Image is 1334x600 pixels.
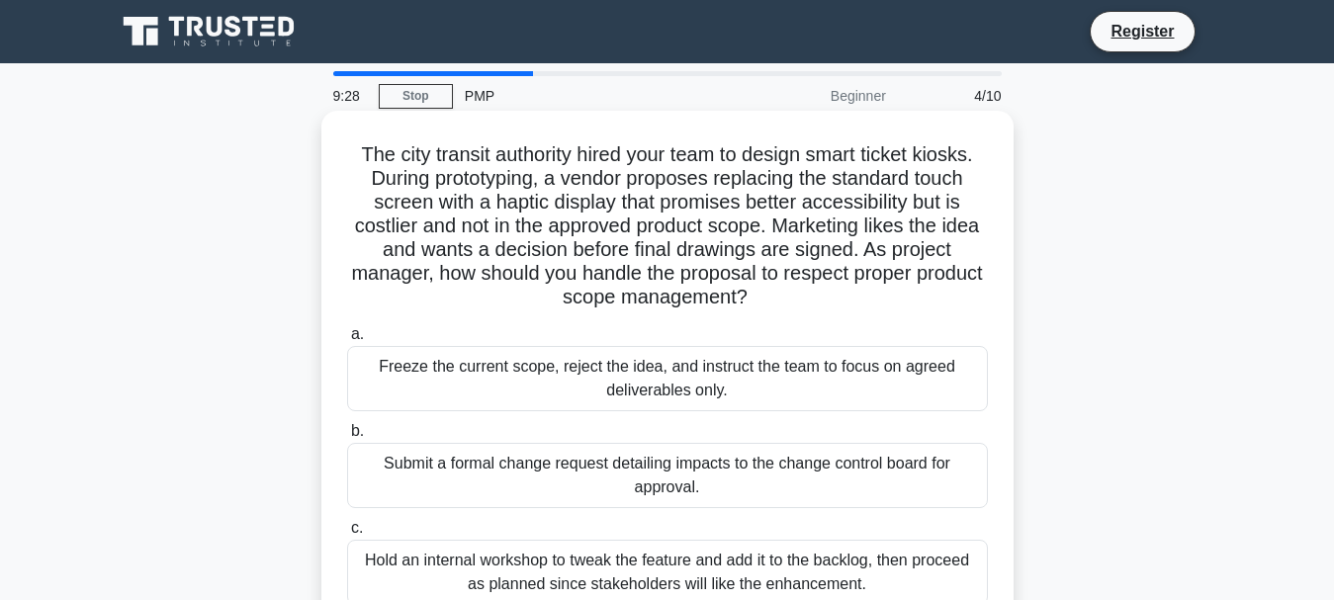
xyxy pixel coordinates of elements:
[321,76,379,116] div: 9:28
[345,142,990,310] h5: The city transit authority hired your team to design smart ticket kiosks. During prototyping, a v...
[1099,19,1186,43] a: Register
[351,325,364,342] span: a.
[898,76,1014,116] div: 4/10
[347,346,988,411] div: Freeze the current scope, reject the idea, and instruct the team to focus on agreed deliverables ...
[351,519,363,536] span: c.
[725,76,898,116] div: Beginner
[347,443,988,508] div: Submit a formal change request detailing impacts to the change control board for approval.
[379,84,453,109] a: Stop
[351,422,364,439] span: b.
[453,76,725,116] div: PMP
